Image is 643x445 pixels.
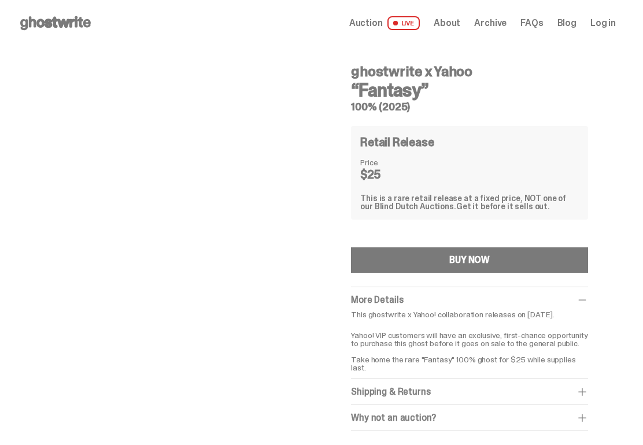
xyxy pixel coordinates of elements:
[557,18,577,28] a: Blog
[351,102,588,112] h5: 100% (2025)
[351,294,403,306] span: More Details
[351,81,588,99] h3: “Fantasy”
[456,201,550,212] span: Get it before it sells out.
[351,65,588,79] h4: ghostwrite x Yahoo
[351,323,588,372] p: Yahoo! VIP customers will have an exclusive, first-chance opportunity to purchase this ghost befo...
[349,18,383,28] span: Auction
[590,18,616,28] a: Log in
[351,247,588,273] button: BUY NOW
[360,136,434,148] h4: Retail Release
[351,310,588,318] p: This ghostwrite x Yahoo! collaboration releases on [DATE].
[520,18,543,28] a: FAQs
[474,18,507,28] a: Archive
[360,194,579,210] div: This is a rare retail release at a fixed price, NOT one of our Blind Dutch Auctions.
[434,18,460,28] a: About
[360,158,418,166] dt: Price
[360,169,418,180] dd: $25
[351,412,588,424] div: Why not an auction?
[351,386,588,398] div: Shipping & Returns
[449,255,490,265] div: BUY NOW
[387,16,420,30] span: LIVE
[349,16,420,30] a: Auction LIVE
